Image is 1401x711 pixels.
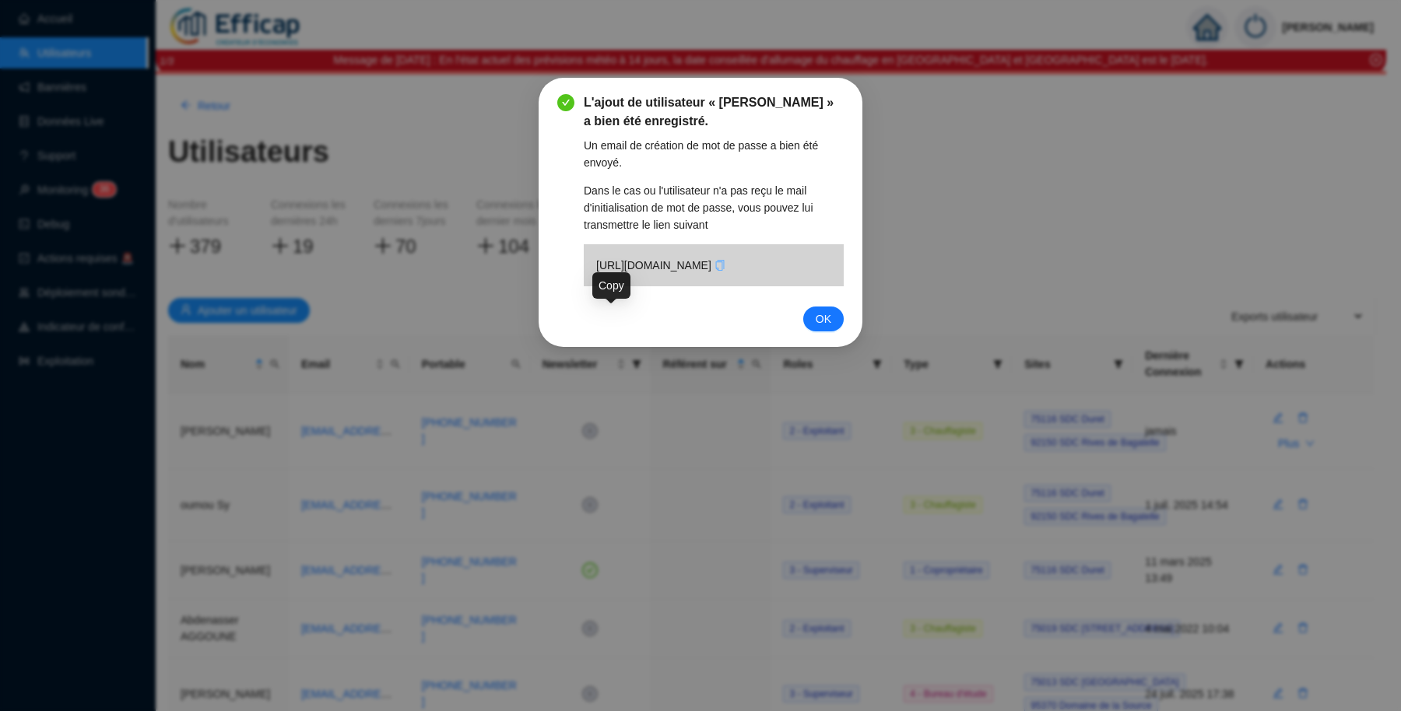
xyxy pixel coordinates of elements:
[715,260,725,271] span: copy
[584,93,844,131] span: L'ajout de utilisateur « [PERSON_NAME] » a bien été enregistré.
[592,272,630,299] div: Copy
[803,306,844,331] button: OK
[584,137,844,171] div: Un email de création de mot de passe a bien été envoyé.
[715,257,725,274] button: Copy
[816,310,831,327] span: OK
[584,182,844,233] div: Dans le cas ou l'utilisateur n'a pas reçu le mail d'initialisation de mot de passe, vous pouvez l...
[584,244,844,286] div: [URL][DOMAIN_NAME]
[557,94,574,111] span: check-circle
